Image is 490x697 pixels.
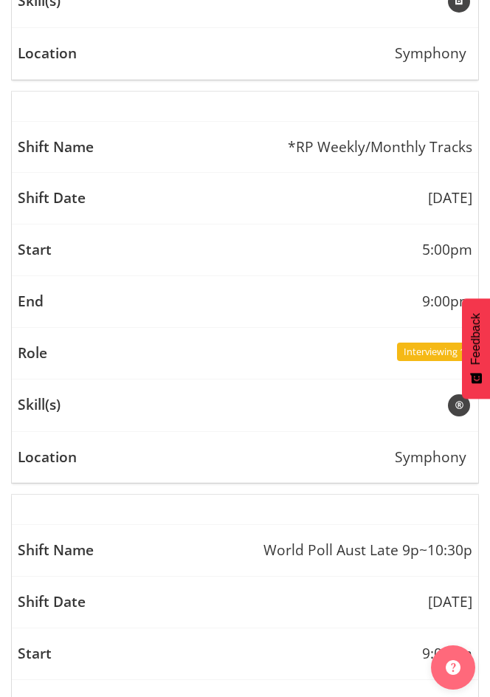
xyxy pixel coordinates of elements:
[12,628,478,680] td: 9:00pm
[446,660,460,675] img: help-xxl-2.png
[469,313,483,365] span: Feedback
[12,173,478,224] td: [DATE]
[12,432,478,484] td: Symphony
[12,577,478,628] td: [DATE]
[12,122,478,174] td: *RP Weekly/Monthly Tracks
[462,298,490,399] button: Feedback - Show survey
[12,276,478,328] td: 9:00pm
[12,224,478,276] td: 5:00pm
[404,345,465,359] span: Interviewing 1
[12,525,478,577] td: World Poll Aust Late 9p~10:30p
[12,28,478,80] td: Symphony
